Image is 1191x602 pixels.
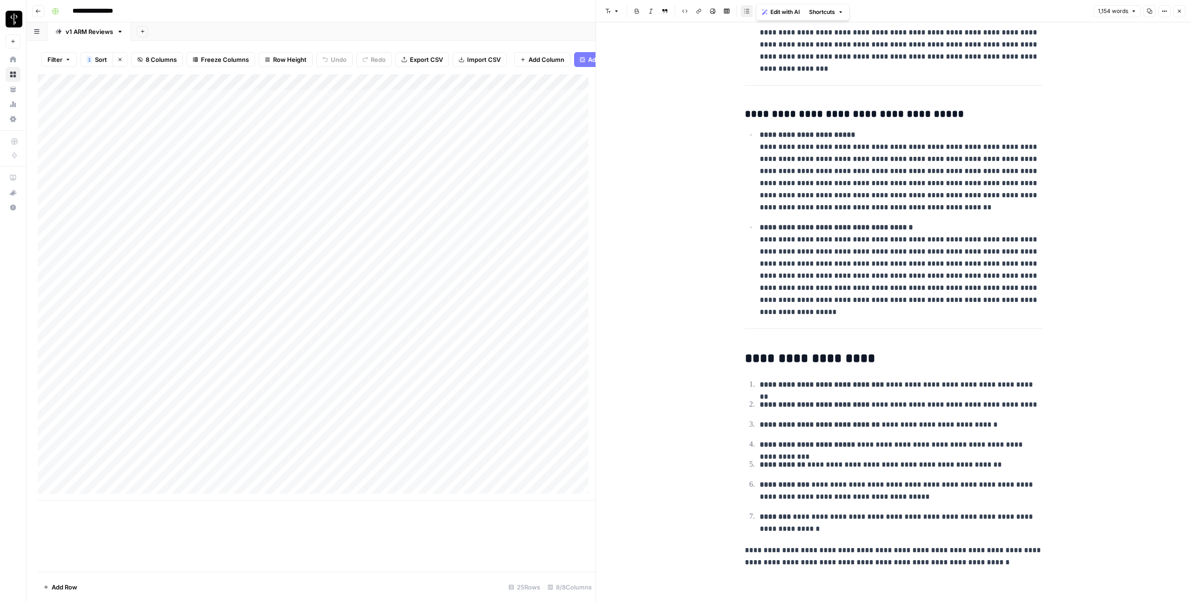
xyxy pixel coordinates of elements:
a: AirOps Academy [6,170,20,185]
div: v1 ARM Reviews [66,27,113,36]
button: Shortcuts [805,6,847,18]
button: Add Row [38,580,83,595]
a: v1 ARM Reviews [47,22,131,41]
span: 1,154 words [1098,7,1128,15]
span: Add Power Agent [588,55,639,64]
a: Browse [6,67,20,82]
button: Add Column [514,52,570,67]
span: Row Height [273,55,307,64]
div: 25 Rows [505,580,544,595]
button: Workspace: LP Production Workloads [6,7,20,31]
div: 8/8 Columns [544,580,595,595]
button: 1,154 words [1094,5,1141,17]
span: Redo [371,55,386,64]
span: Freeze Columns [201,55,249,64]
div: What's new? [6,186,20,200]
button: Undo [316,52,353,67]
button: Filter [41,52,77,67]
div: 1 [87,56,92,63]
button: Export CSV [395,52,449,67]
button: Row Height [259,52,313,67]
span: Sort [95,55,107,64]
a: Your Data [6,82,20,97]
img: LP Production Workloads Logo [6,11,22,27]
span: Add Column [529,55,564,64]
span: Shortcuts [809,8,835,16]
button: 8 Columns [131,52,183,67]
a: Settings [6,112,20,127]
span: Filter [47,55,62,64]
button: Freeze Columns [187,52,255,67]
button: 1Sort [80,52,113,67]
span: Import CSV [467,55,501,64]
span: 1 [88,56,91,63]
button: Edit with AI [758,6,803,18]
button: Redo [356,52,392,67]
span: Edit with AI [770,8,800,16]
button: Import CSV [453,52,507,67]
a: Usage [6,97,20,112]
span: 8 Columns [146,55,177,64]
button: What's new? [6,185,20,200]
span: Add Row [52,582,77,592]
span: Undo [331,55,347,64]
span: Export CSV [410,55,443,64]
button: Add Power Agent [574,52,644,67]
button: Help + Support [6,200,20,215]
a: Home [6,52,20,67]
